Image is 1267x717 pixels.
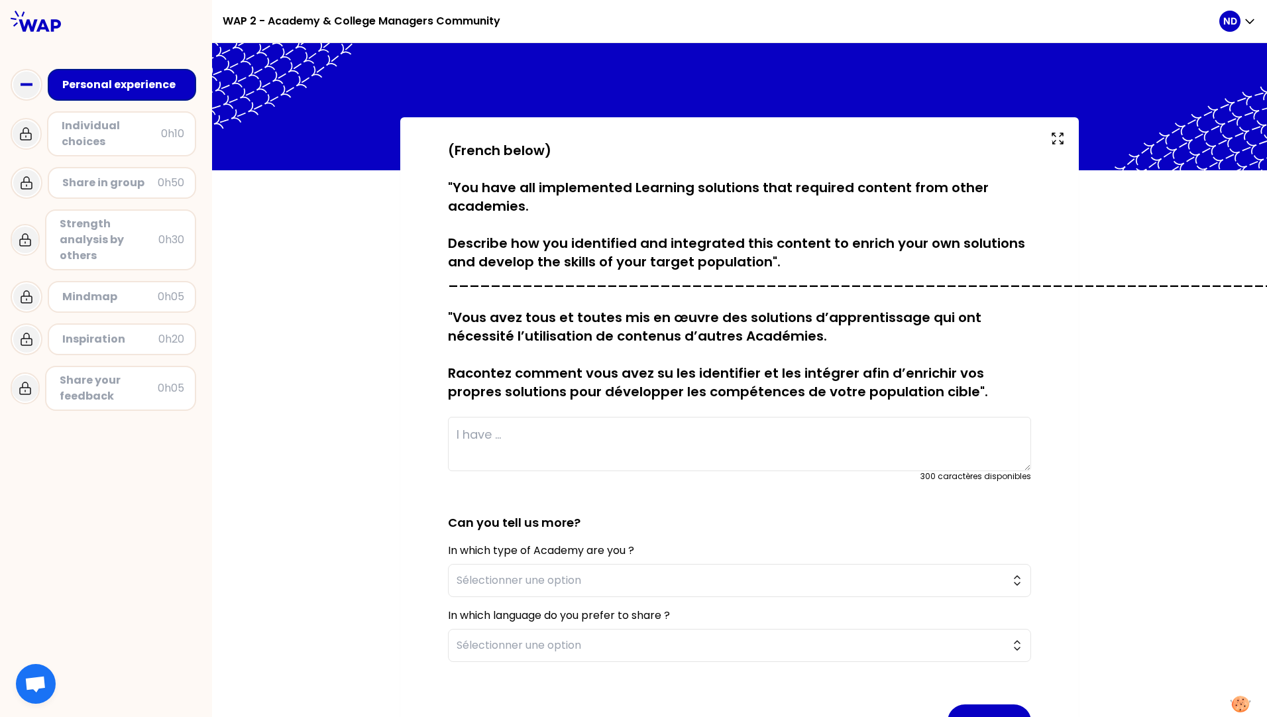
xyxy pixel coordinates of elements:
[158,331,184,347] div: 0h20
[62,331,158,347] div: Inspiration
[448,492,1031,532] h2: Can you tell us more?
[158,175,184,191] div: 0h50
[448,141,1031,401] p: (French below) "You have all implemented Learning solutions that required content from other acad...
[448,543,634,558] label: In which type of Academy are you ?
[158,380,184,396] div: 0h05
[448,564,1031,597] button: Sélectionner une option
[62,118,161,150] div: Individual choices
[62,77,184,93] div: Personal experience
[60,216,158,264] div: Strength analysis by others
[920,471,1031,482] div: 300 caractères disponibles
[62,175,158,191] div: Share in group
[1219,11,1256,32] button: ND
[457,573,1004,588] span: Sélectionner une option
[161,126,184,142] div: 0h10
[158,289,184,305] div: 0h05
[16,664,56,704] div: Open chat
[158,232,184,248] div: 0h30
[448,629,1031,662] button: Sélectionner une option
[1223,15,1237,28] p: ND
[62,289,158,305] div: Mindmap
[60,372,158,404] div: Share your feedback
[457,637,1004,653] span: Sélectionner une option
[448,608,670,623] label: In which language do you prefer to share ?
